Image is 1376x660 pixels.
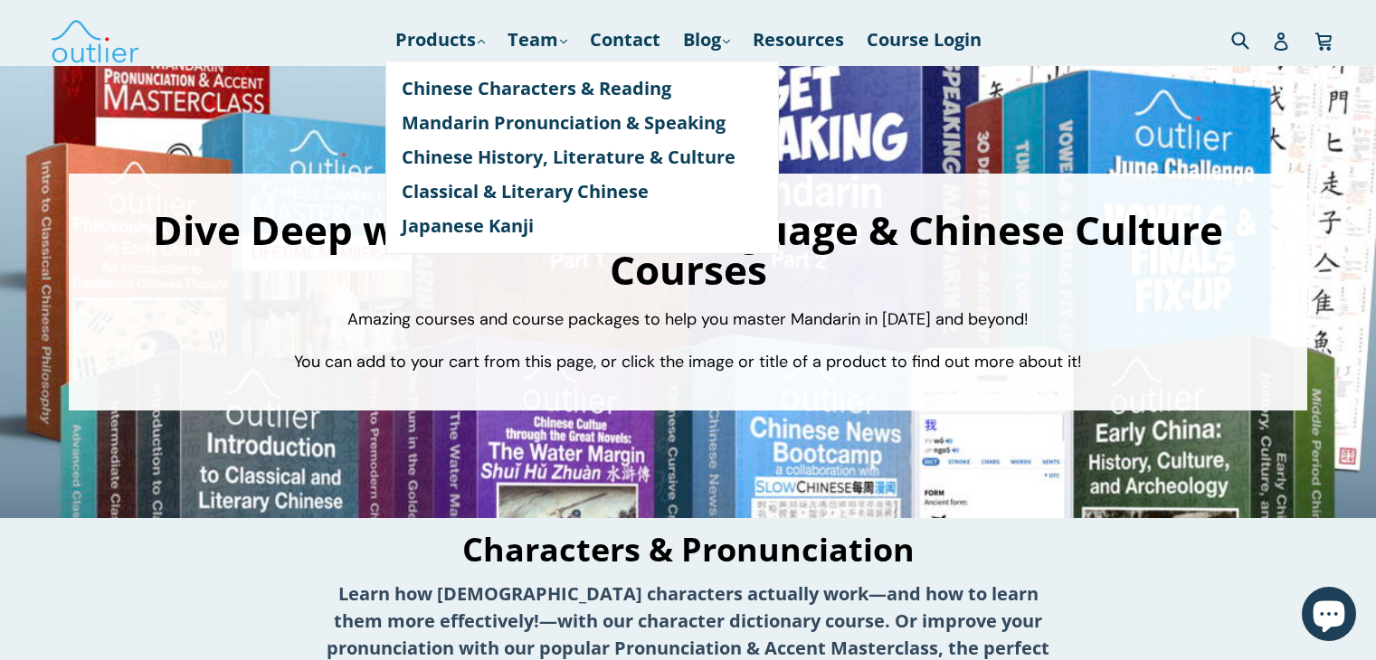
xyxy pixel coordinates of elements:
[87,210,1289,289] h1: Dive Deep with Mandarin Language & Chinese Culture Courses
[50,14,140,66] img: Outlier Linguistics
[581,24,669,56] a: Contact
[498,24,576,56] a: Team
[674,24,739,56] a: Blog
[402,71,763,106] a: Chinese Characters & Reading
[386,24,494,56] a: Products
[294,351,1082,372] span: You can add to your cart from this page, or click the image or title of a product to find out mor...
[402,106,763,140] a: Mandarin Pronunciation & Speaking
[744,24,853,56] a: Resources
[1296,587,1362,646] inbox-online-store-chat: Shopify online store chat
[347,308,1029,330] span: Amazing courses and course packages to help you master Mandarin in [DATE] and beyond!
[402,209,763,243] a: Japanese Kanji
[402,174,763,209] a: Classical & Literary Chinese
[1227,21,1276,58] input: Search
[858,24,991,56] a: Course Login
[402,140,763,174] a: Chinese History, Literature & Culture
